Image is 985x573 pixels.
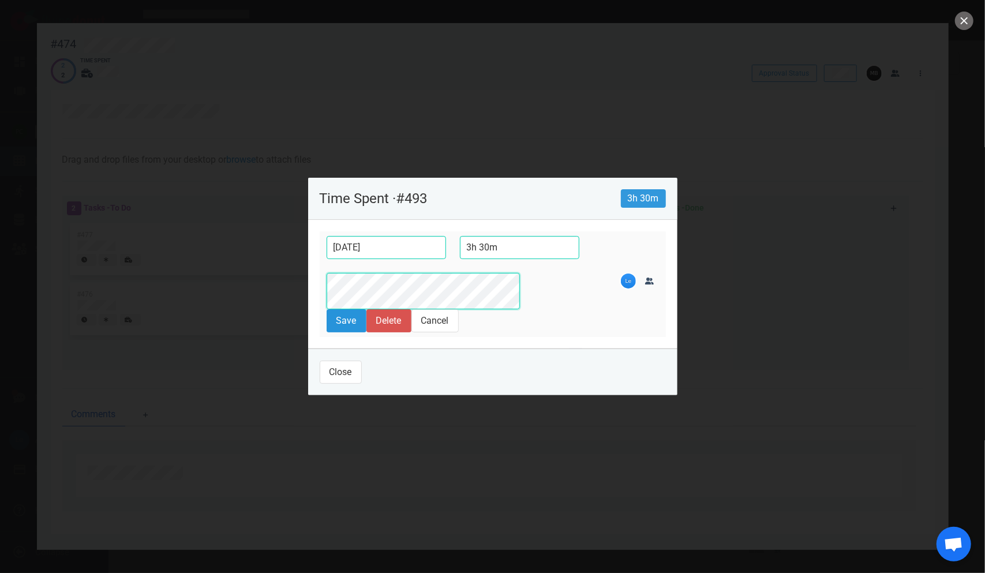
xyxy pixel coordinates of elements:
[955,12,973,30] button: close
[621,274,636,289] img: 26
[621,189,666,208] span: 3h 30m
[320,192,621,205] p: Time Spent · #493
[327,236,446,259] input: Day
[937,527,971,561] div: Open de chat
[320,361,362,384] button: Close
[460,236,579,259] input: Duration
[327,309,366,332] button: Save
[366,309,411,332] button: Delete
[411,309,459,332] button: Cancel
